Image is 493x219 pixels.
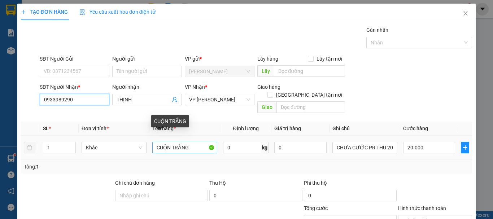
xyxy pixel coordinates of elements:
span: Giao hàng [257,84,280,90]
span: Đơn vị tính [82,126,109,131]
div: SĐT Người Nhận [40,83,109,91]
button: delete [24,142,35,153]
div: SĐT Người Gửi [40,55,109,63]
label: Gán nhãn [366,27,388,33]
input: Dọc đường [276,101,345,113]
span: SL [43,126,49,131]
span: Giao [257,101,276,113]
span: VP Nhận [185,84,205,90]
span: Lấy hàng [257,56,278,62]
th: Ghi chú [330,122,400,136]
span: VP Phan Rang [189,94,250,105]
input: VD: Bàn, Ghế [152,142,217,153]
div: CUỘN TRẮNG [151,115,189,127]
span: Yêu cầu xuất hóa đơn điện tử [79,9,156,15]
span: close [463,10,468,16]
span: Hồ Chí Minh [189,66,250,77]
span: TẠO ĐƠN HÀNG [21,9,68,15]
button: Close [455,4,476,24]
span: plus [21,9,26,14]
span: Thu Hộ [209,180,226,186]
label: Hình thức thanh toán [398,205,446,211]
input: Dọc đường [274,65,345,77]
span: Lấy [257,65,274,77]
div: Người nhận [112,83,182,91]
span: Khác [86,142,142,153]
div: Tổng: 1 [24,163,191,171]
button: plus [461,142,469,153]
span: Lấy tận nơi [314,55,345,63]
span: user-add [172,97,178,102]
input: 0 [274,142,326,153]
span: plus [461,145,469,150]
span: Tổng cước [304,205,328,211]
span: Định lượng [233,126,258,131]
span: Giá trị hàng [274,126,301,131]
span: [GEOGRAPHIC_DATA] tận nơi [273,91,345,99]
span: Cước hàng [403,126,428,131]
div: Phí thu hộ [304,179,397,190]
label: Ghi chú đơn hàng [115,180,155,186]
img: icon [79,9,85,15]
span: kg [261,142,269,153]
div: Người gửi [112,55,182,63]
input: Ghi chú đơn hàng [115,190,208,201]
div: VP gửi [185,55,254,63]
input: Ghi Chú [332,142,397,153]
